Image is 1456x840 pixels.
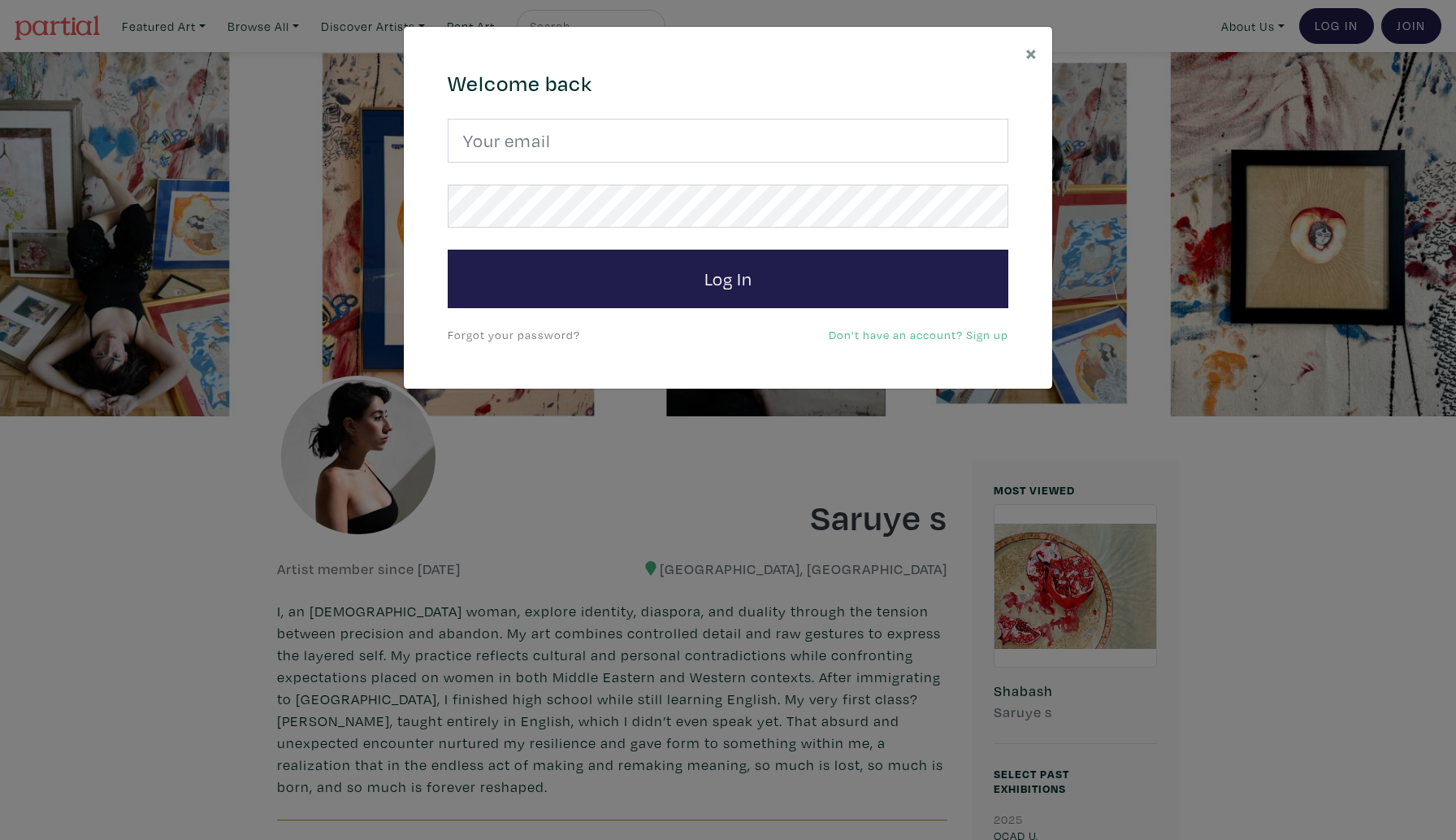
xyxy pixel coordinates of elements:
[448,71,1008,97] h4: Welcome back
[448,119,1008,163] input: Your email
[1011,27,1052,78] button: Close
[448,250,1008,308] button: Log In
[1025,38,1038,67] span: ×
[829,327,1008,342] a: Don't have an account? Sign up
[448,327,580,342] a: Forgot your password?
